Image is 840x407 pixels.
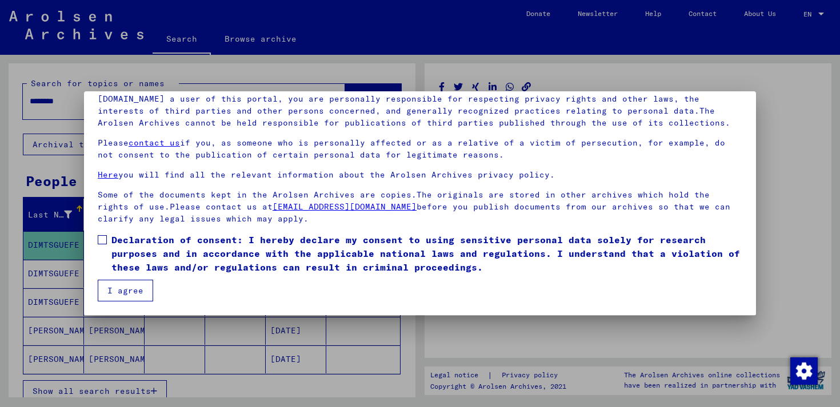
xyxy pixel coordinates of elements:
[98,189,742,225] p: Some of the documents kept in the Arolsen Archives are copies.The originals are stored in other a...
[98,81,742,129] p: Please note that this portal on victims of Nazi [MEDICAL_DATA] contains sensitive data on identif...
[790,357,818,385] img: Change consent
[98,280,153,301] button: I agree
[111,233,742,274] span: Declaration of consent: I hereby declare my consent to using sensitive personal data solely for r...
[98,169,742,181] p: you will find all the relevant information about the Arolsen Archives privacy policy.
[129,138,180,148] a: contact us
[98,137,742,161] p: Please if you, as someone who is personally affected or as a relative of a victim of persecution,...
[98,170,118,180] a: Here
[273,202,417,212] a: [EMAIL_ADDRESS][DOMAIN_NAME]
